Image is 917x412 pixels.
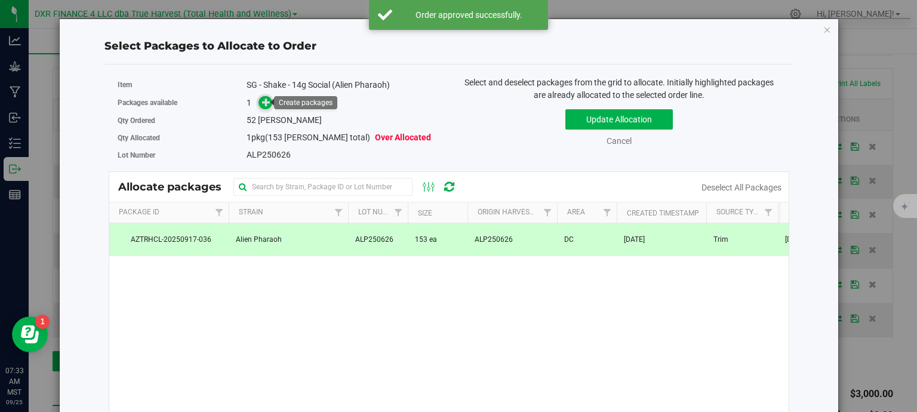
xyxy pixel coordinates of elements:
button: Update Allocation [565,109,673,130]
div: Create packages [279,99,333,107]
a: Cancel [607,136,632,146]
span: (153 [PERSON_NAME] total) [265,133,370,142]
input: Search by Strain, Package ID or Lot Number [233,178,413,196]
div: SG - Shake - 14g Social (Alien Pharaoh) [247,79,440,91]
span: Trim [713,234,728,245]
a: Filter [597,202,617,223]
a: Filter [537,202,557,223]
span: AZTRHCL-20250917-036 [116,234,221,245]
span: Over Allocated [375,133,431,142]
a: Deselect All Packages [701,183,781,192]
a: Created Timestamp [627,209,699,217]
iframe: Resource center [12,316,48,352]
span: 1 [247,133,251,142]
span: ALP250626 [475,234,513,245]
a: Filter [388,202,408,223]
a: Filter [758,202,778,223]
span: Allocate packages [118,180,233,193]
span: pkg [247,133,431,142]
span: 1 [247,98,251,107]
a: Origin Harvests [478,208,538,216]
a: Lot Number [358,208,401,216]
a: Strain [239,208,263,216]
div: Select Packages to Allocate to Order [104,38,793,54]
span: 52 [247,115,256,125]
span: [DATE] [624,234,645,245]
label: Qty Allocated [118,133,247,143]
label: Qty Ordered [118,115,247,126]
span: DC [564,234,574,245]
div: Order approved successfully. [399,9,539,21]
iframe: Resource center unread badge [35,315,50,329]
span: Select and deselect packages from the grid to allocate. Initially highlighted packages are alread... [464,78,774,100]
span: [DATE] [785,234,806,245]
a: Package Id [119,208,159,216]
label: Lot Number [118,150,247,161]
label: Item [118,79,247,90]
span: 153 ea [415,234,437,245]
a: Filter [328,202,348,223]
a: Source Type [716,208,762,216]
span: ALP250626 [247,150,291,159]
span: Alien Pharaoh [236,234,282,245]
a: Area [567,208,585,216]
span: [PERSON_NAME] [258,115,322,125]
a: Size [418,209,432,217]
a: Filter [209,202,229,223]
span: ALP250626 [355,234,393,245]
label: Packages available [118,97,247,108]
